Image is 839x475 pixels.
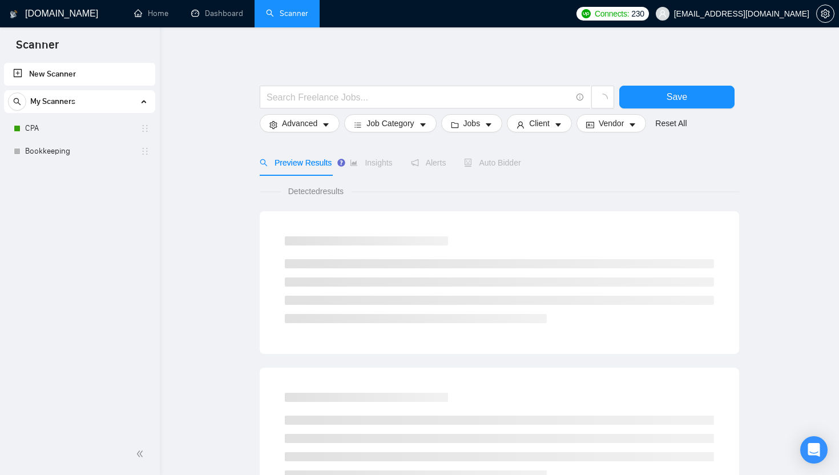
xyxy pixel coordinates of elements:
[322,120,330,129] span: caret-down
[336,158,346,168] div: Tooltip anchor
[464,158,521,167] span: Auto Bidder
[800,436,828,464] div: Open Intercom Messenger
[350,159,358,167] span: area-chart
[9,98,26,106] span: search
[140,124,150,133] span: holder
[267,90,571,104] input: Search Freelance Jobs...
[464,159,472,167] span: robot
[659,10,667,18] span: user
[7,37,68,61] span: Scanner
[655,117,687,130] a: Reset All
[13,63,146,86] a: New Scanner
[816,5,834,23] button: setting
[282,117,317,130] span: Advanced
[411,158,446,167] span: Alerts
[451,120,459,129] span: folder
[269,120,277,129] span: setting
[517,120,525,129] span: user
[599,117,624,130] span: Vendor
[134,9,168,18] a: homeHome
[4,90,155,163] li: My Scanners
[260,159,268,167] span: search
[816,9,834,18] a: setting
[266,9,308,18] a: searchScanner
[8,92,26,111] button: search
[485,120,493,129] span: caret-down
[619,86,735,108] button: Save
[411,159,419,167] span: notification
[529,117,550,130] span: Client
[280,185,352,198] span: Detected results
[554,120,562,129] span: caret-down
[350,158,392,167] span: Insights
[576,114,646,132] button: idcardVendorcaret-down
[260,158,332,167] span: Preview Results
[419,120,427,129] span: caret-down
[586,120,594,129] span: idcard
[191,9,243,18] a: dashboardDashboard
[136,448,147,460] span: double-left
[366,117,414,130] span: Job Category
[25,140,134,163] a: Bookkeeping
[582,9,591,18] img: upwork-logo.png
[25,117,134,140] a: CPA
[817,9,834,18] span: setting
[10,5,18,23] img: logo
[30,90,75,113] span: My Scanners
[598,94,608,104] span: loading
[354,120,362,129] span: bars
[628,120,636,129] span: caret-down
[463,117,481,130] span: Jobs
[260,114,340,132] button: settingAdvancedcaret-down
[4,63,155,86] li: New Scanner
[667,90,687,104] span: Save
[441,114,503,132] button: folderJobscaret-down
[576,94,584,101] span: info-circle
[595,7,629,20] span: Connects:
[140,147,150,156] span: holder
[631,7,644,20] span: 230
[344,114,436,132] button: barsJob Categorycaret-down
[507,114,572,132] button: userClientcaret-down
